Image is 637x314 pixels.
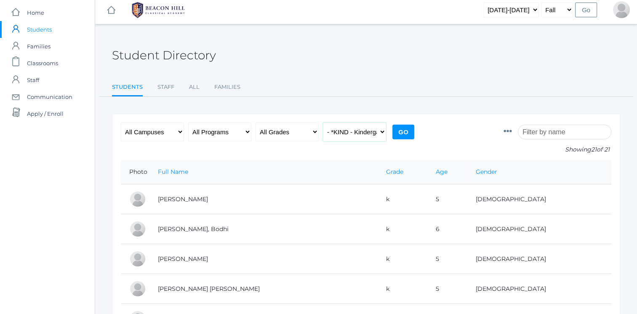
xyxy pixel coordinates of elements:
[129,221,146,237] div: Bodhi Dreher
[129,191,146,208] div: Maia Canan
[27,21,52,38] span: Students
[149,214,378,244] td: [PERSON_NAME], Bodhi
[112,49,216,62] h2: Student Directory
[518,125,611,139] input: Filter by name
[149,244,378,274] td: [PERSON_NAME]
[386,168,403,176] a: Grade
[575,3,597,17] input: Go
[149,274,378,304] td: [PERSON_NAME] [PERSON_NAME]
[427,214,467,244] td: 6
[504,145,611,154] p: Showing of 21
[129,250,146,267] div: Charles Fox
[149,184,378,214] td: [PERSON_NAME]
[467,214,612,244] td: [DEMOGRAPHIC_DATA]
[378,214,427,244] td: k
[613,1,630,18] div: Rachel Mastro
[378,244,427,274] td: k
[591,146,597,153] span: 21
[436,168,448,176] a: Age
[378,184,427,214] td: k
[427,274,467,304] td: 5
[427,244,467,274] td: 5
[27,105,64,122] span: Apply / Enroll
[189,79,200,96] a: All
[27,72,39,88] span: Staff
[121,160,149,184] th: Photo
[129,280,146,297] div: Annie Grace Gregg
[392,125,414,139] input: Go
[27,38,51,55] span: Families
[158,168,188,176] a: Full Name
[27,4,44,21] span: Home
[112,79,143,97] a: Students
[427,184,467,214] td: 5
[157,79,174,96] a: Staff
[467,244,612,274] td: [DEMOGRAPHIC_DATA]
[476,168,497,176] a: Gender
[214,79,240,96] a: Families
[467,184,612,214] td: [DEMOGRAPHIC_DATA]
[27,88,72,105] span: Communication
[467,274,612,304] td: [DEMOGRAPHIC_DATA]
[378,274,427,304] td: k
[27,55,58,72] span: Classrooms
